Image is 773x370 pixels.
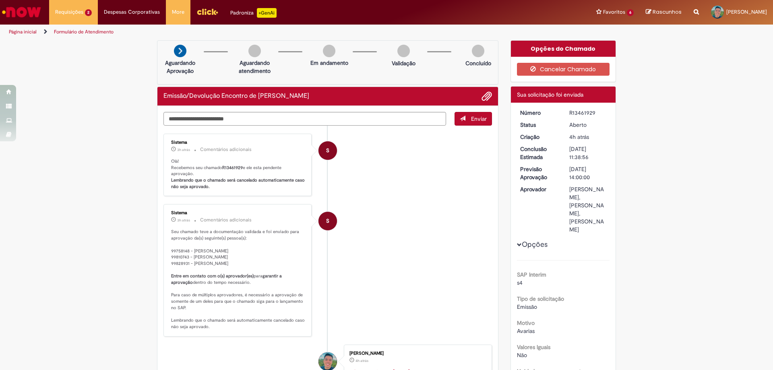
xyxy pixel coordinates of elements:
[517,279,523,286] span: s4
[569,121,607,129] div: Aberto
[517,351,527,359] span: Não
[6,25,509,39] ul: Trilhas de página
[726,8,767,15] span: [PERSON_NAME]
[455,112,492,126] button: Enviar
[471,115,487,122] span: Enviar
[603,8,625,16] span: Favoritos
[171,273,283,285] b: garantir a aprovação
[646,8,682,16] a: Rascunhos
[569,133,607,141] div: 29/08/2025 11:38:51
[104,8,160,16] span: Despesas Corporativas
[318,212,337,230] div: System
[472,45,484,57] img: img-circle-grey.png
[235,59,274,75] p: Aguardando atendimento
[171,211,305,215] div: Sistema
[177,218,190,223] span: 3h atrás
[230,8,277,18] div: Padroniza
[517,343,550,351] b: Valores Iguais
[248,45,261,57] img: img-circle-grey.png
[171,177,306,190] b: Lembrando que o chamado será cancelado automaticamente caso não seja aprovado.
[54,29,114,35] a: Formulário de Atendimento
[627,9,634,16] span: 6
[172,8,184,16] span: More
[200,146,252,153] small: Comentários adicionais
[517,295,564,302] b: Tipo de solicitação
[514,145,564,161] dt: Conclusão Estimada
[569,109,607,117] div: R13461929
[177,147,190,152] span: 3h atrás
[171,273,254,279] b: Entre em contato com o(s) aprovador(es)
[514,109,564,117] dt: Número
[569,145,607,161] div: [DATE] 11:38:56
[222,165,243,171] b: R13461929
[517,319,535,327] b: Motivo
[171,140,305,145] div: Sistema
[326,211,329,231] span: S
[397,45,410,57] img: img-circle-grey.png
[196,6,218,18] img: click_logo_yellow_360x200.png
[517,327,535,335] span: Avarias
[355,358,368,363] span: 4h atrás
[392,59,415,67] p: Validação
[177,147,190,152] time: 29/08/2025 12:02:20
[482,91,492,101] button: Adicionar anexos
[9,29,37,35] a: Página inicial
[55,8,83,16] span: Requisições
[511,41,616,57] div: Opções do Chamado
[85,9,92,16] span: 2
[163,93,309,100] h2: Emissão/Devolução Encontro de Contas Fornecedor Histórico de tíquete
[465,59,491,67] p: Concluído
[171,158,305,190] p: Olá! Recebemos seu chamado e ele esta pendente aprovação.
[163,112,446,126] textarea: Digite sua mensagem aqui...
[517,303,537,310] span: Emissão
[569,165,607,181] div: [DATE] 14:00:00
[161,59,200,75] p: Aguardando Aprovação
[355,358,368,363] time: 29/08/2025 11:38:48
[514,185,564,193] dt: Aprovador
[517,63,610,76] button: Cancelar Chamado
[318,141,337,160] div: System
[517,271,546,278] b: SAP Interim
[310,59,348,67] p: Em andamento
[174,45,186,57] img: arrow-next.png
[323,45,335,57] img: img-circle-grey.png
[514,121,564,129] dt: Status
[569,133,589,141] span: 4h atrás
[517,91,583,98] span: Sua solicitação foi enviada
[569,133,589,141] time: 29/08/2025 11:38:51
[653,8,682,16] span: Rascunhos
[514,165,564,181] dt: Previsão Aprovação
[326,141,329,160] span: S
[349,351,484,356] div: [PERSON_NAME]
[177,218,190,223] time: 29/08/2025 12:02:12
[569,185,607,234] div: [PERSON_NAME], [PERSON_NAME], [PERSON_NAME]
[171,229,305,330] p: Seu chamado teve a documentação validada e foi enviado para aprovação da(s) seguinte(s) pessoa(s)...
[257,8,277,18] p: +GenAi
[514,133,564,141] dt: Criação
[1,4,42,20] img: ServiceNow
[200,217,252,223] small: Comentários adicionais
